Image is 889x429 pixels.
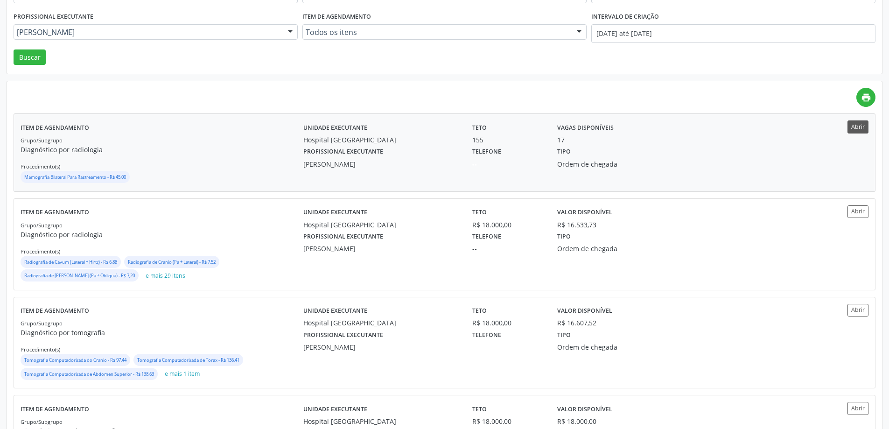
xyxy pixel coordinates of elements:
[21,248,60,255] small: Procedimento(s)
[21,320,63,327] small: Grupo/Subgrupo
[472,244,544,253] div: --
[847,205,868,218] button: Abrir
[591,24,875,43] input: Selecione um intervalo
[591,10,659,24] label: Intervalo de criação
[557,402,612,416] label: Valor disponível
[303,159,460,169] div: [PERSON_NAME]
[128,259,216,265] small: Radiografia de Cranio (Pa + Lateral) - R$ 7,52
[137,357,239,363] small: Tomografia Computadorizada de Torax - R$ 136,41
[856,88,875,107] a: print
[472,159,544,169] div: --
[557,342,671,352] div: Ordem de chegada
[14,49,46,65] button: Buscar
[21,346,60,353] small: Procedimento(s)
[557,120,614,135] label: Vagas disponíveis
[24,357,126,363] small: Tomografia Computadorizada do Cranio - R$ 97,44
[303,135,460,145] div: Hospital [GEOGRAPHIC_DATA]
[303,230,383,244] label: Profissional executante
[303,318,460,328] div: Hospital [GEOGRAPHIC_DATA]
[161,368,203,380] button: e mais 1 item
[21,230,303,239] p: Diagnóstico por radiologia
[557,205,612,220] label: Valor disponível
[24,273,135,279] small: Radiografia de [PERSON_NAME] (Pa + Obliqua) - R$ 7,20
[557,304,612,318] label: Valor disponível
[303,402,367,416] label: Unidade executante
[24,371,154,377] small: Tomografia Computadorizada de Abdomen Superior - R$ 138,63
[21,145,303,155] p: Diagnóstico por radiologia
[861,92,871,103] i: print
[557,159,671,169] div: Ordem de chegada
[21,205,89,220] label: Item de agendamento
[142,269,189,282] button: e mais 29 itens
[557,328,571,342] label: Tipo
[472,416,544,426] div: R$ 18.000,00
[303,145,383,159] label: Profissional executante
[17,28,279,37] span: [PERSON_NAME]
[21,328,303,338] p: Diagnóstico por tomografia
[21,304,89,318] label: Item de agendamento
[472,342,544,352] div: --
[557,230,571,244] label: Tipo
[303,416,460,426] div: Hospital [GEOGRAPHIC_DATA]
[303,328,383,342] label: Profissional executante
[557,318,596,328] div: R$ 16.607,52
[472,220,544,230] div: R$ 18.000,00
[472,318,544,328] div: R$ 18.000,00
[24,259,117,265] small: Radiografia de Cavum (Lateral + Hirtz) - R$ 6,88
[557,416,596,426] div: R$ 18.000,00
[303,342,460,352] div: [PERSON_NAME]
[472,304,487,318] label: Teto
[306,28,567,37] span: Todos os itens
[557,135,565,145] div: 17
[303,120,367,135] label: Unidade executante
[472,135,544,145] div: 155
[472,145,501,159] label: Telefone
[472,402,487,416] label: Teto
[302,10,371,24] label: Item de agendamento
[472,328,501,342] label: Telefone
[847,120,868,133] button: Abrir
[21,137,63,144] small: Grupo/Subgrupo
[303,244,460,253] div: [PERSON_NAME]
[472,230,501,244] label: Telefone
[557,145,571,159] label: Tipo
[21,222,63,229] small: Grupo/Subgrupo
[303,220,460,230] div: Hospital [GEOGRAPHIC_DATA]
[472,205,487,220] label: Teto
[21,120,89,135] label: Item de agendamento
[21,402,89,416] label: Item de agendamento
[847,304,868,316] button: Abrir
[472,120,487,135] label: Teto
[557,220,596,230] div: R$ 16.533,73
[847,402,868,415] button: Abrir
[21,418,63,425] small: Grupo/Subgrupo
[557,244,671,253] div: Ordem de chegada
[24,174,126,180] small: Mamografia Bilateral Para Rastreamento - R$ 45,00
[303,304,367,318] label: Unidade executante
[14,10,93,24] label: Profissional executante
[303,205,367,220] label: Unidade executante
[21,163,60,170] small: Procedimento(s)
